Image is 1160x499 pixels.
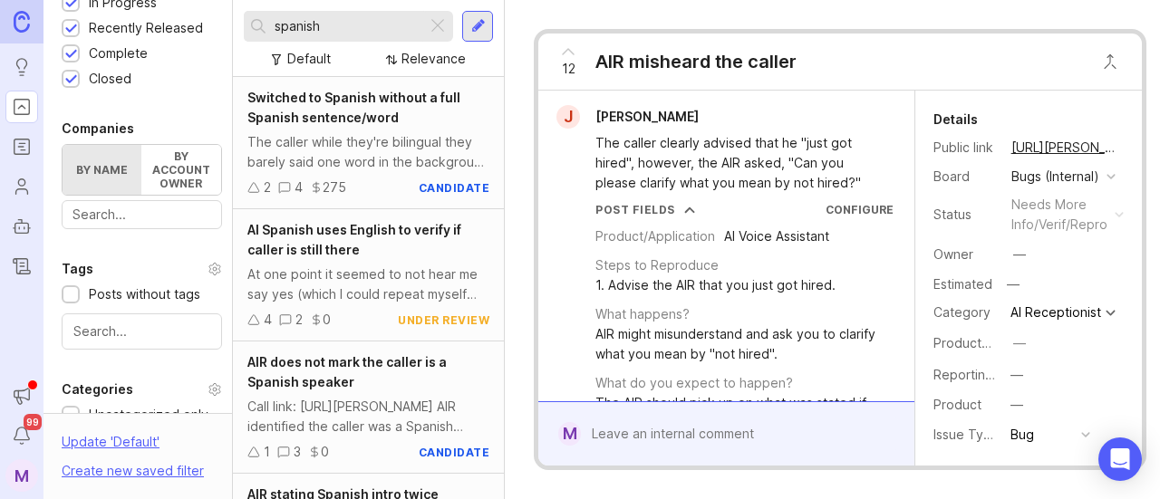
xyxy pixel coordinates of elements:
[933,109,978,130] div: Details
[63,145,141,195] label: By name
[595,202,695,217] button: Post Fields
[595,109,699,124] span: [PERSON_NAME]
[247,132,489,172] div: The caller while they're bilingual they barely said one word in the background in Spanish and the...
[398,312,489,328] div: under review
[72,205,211,225] input: Search...
[5,210,38,243] a: Autopilot
[595,324,893,364] div: AIR might misunderstand and ask you to clarify what you mean by "not hired".
[1010,306,1101,319] div: AI Receptionist
[558,422,580,446] div: M
[826,203,894,216] a: Configure
[5,459,38,492] button: M
[62,258,93,280] div: Tags
[24,414,42,430] span: 99
[933,335,1029,350] label: ProductboardID
[933,397,981,412] label: Product
[419,445,490,460] div: candidate
[401,49,466,69] div: Relevance
[62,461,204,481] div: Create new saved filter
[1001,273,1025,296] div: —
[1011,167,1099,187] div: Bugs (Internal)
[5,91,38,123] a: Portal
[1010,395,1023,415] div: —
[247,264,489,304] div: At one point it seemed to not hear me say yes (which I could repeat myself not the issue exactly)...
[295,178,303,197] div: 4
[323,178,346,197] div: 275
[14,11,30,32] img: Canny Home
[141,145,220,195] label: By account owner
[5,419,38,452] button: Notifications
[1098,437,1142,481] div: Open Intercom Messenger
[247,90,460,125] span: Switched to Spanish without a full Spanish sentence/word
[89,18,203,38] div: Recently Released
[595,133,877,193] div: The caller clearly advised that he "just got hired", however, the AIR asked, "Can you please clar...
[233,341,504,474] a: AIR does not mark the caller is a Spanish speakerCall link: [URL][PERSON_NAME] AIR identified the...
[264,178,271,197] div: 2
[1013,333,1026,353] div: —
[89,69,131,89] div: Closed
[595,226,715,246] div: Product/Application
[5,250,38,283] a: Changelog
[89,405,208,425] div: Uncategorized only
[1010,425,1034,445] div: Bug
[562,59,575,79] span: 12
[595,393,893,433] div: The AIR should pick up on what was stated if callers are clear.
[1006,136,1124,159] a: [URL][PERSON_NAME]
[5,379,38,412] button: Announcements
[5,51,38,83] a: Ideas
[724,226,829,246] div: AI Voice Assistant
[595,202,675,217] div: Post Fields
[1013,245,1026,264] div: —
[264,310,272,330] div: 4
[933,138,997,158] div: Public link
[294,442,301,462] div: 3
[556,105,580,129] div: J
[73,321,210,341] input: Search...
[933,167,997,187] div: Board
[595,373,793,393] div: What do you expect to happen?
[321,442,329,462] div: 0
[1092,43,1128,80] button: Close button
[264,442,270,462] div: 1
[1010,365,1023,385] div: —
[89,43,148,63] div: Complete
[5,170,38,203] a: Users
[1011,195,1107,235] div: needs more info/verif/repro
[933,245,997,264] div: Owner
[933,278,992,291] div: Estimated
[275,16,420,36] input: Search...
[247,354,447,389] span: AIR does not mark the caller is a Spanish speaker
[419,180,490,196] div: candidate
[247,222,461,257] span: AI Spanish uses English to verify if caller is still there
[1008,331,1031,355] button: ProductboardID
[323,310,331,330] div: 0
[546,105,713,129] a: J[PERSON_NAME]
[295,310,303,330] div: 2
[62,379,133,400] div: Categories
[933,367,1030,382] label: Reporting Team
[933,427,1000,442] label: Issue Type
[89,284,200,304] div: Posts without tags
[233,209,504,341] a: AI Spanish uses English to verify if caller is still thereAt one point it seemed to not hear me s...
[595,49,797,74] div: AIR misheard the caller
[933,205,997,225] div: Status
[233,77,504,209] a: Switched to Spanish without a full Spanish sentence/wordThe caller while they're bilingual they b...
[62,432,159,461] div: Update ' Default '
[247,397,489,437] div: Call link: [URL][PERSON_NAME] AIR identified the caller was a Spanish speaker and transitioned in...
[595,255,719,275] div: Steps to Reproduce
[933,302,997,322] div: Category
[287,49,331,69] div: Default
[5,130,38,163] a: Roadmaps
[595,275,836,295] div: 1. Advise the AIR that you just got hired.
[595,304,690,324] div: What happens?
[62,118,134,139] div: Companies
